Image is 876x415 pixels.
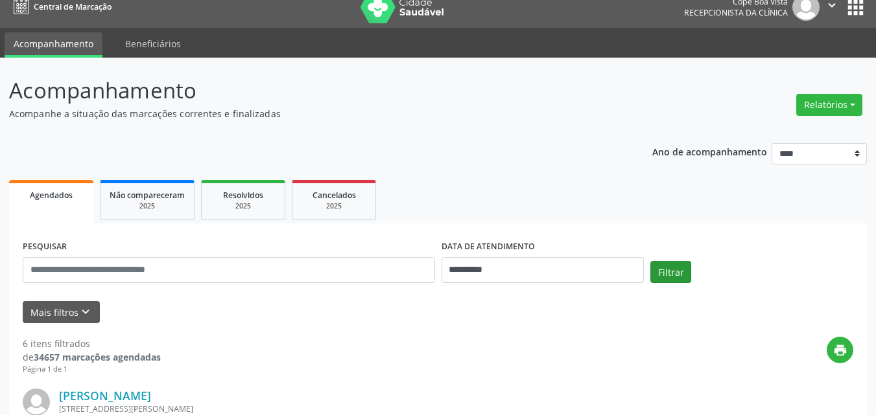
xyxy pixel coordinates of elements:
a: Beneficiários [116,32,190,55]
a: Acompanhamento [5,32,102,58]
button: Relatórios [796,94,862,116]
a: [PERSON_NAME] [59,388,151,403]
span: Agendados [30,190,73,201]
span: Resolvidos [223,190,263,201]
div: [STREET_ADDRESS][PERSON_NAME] [59,403,659,414]
span: Cancelados [313,190,356,201]
i: keyboard_arrow_down [78,305,93,319]
div: Página 1 de 1 [23,364,161,375]
span: Não compareceram [110,190,185,201]
div: 2025 [211,201,276,211]
strong: 34657 marcações agendadas [34,351,161,363]
button: Filtrar [650,261,691,283]
div: 2025 [302,201,366,211]
span: Central de Marcação [34,1,112,12]
p: Acompanhe a situação das marcações correntes e finalizadas [9,107,610,120]
div: 6 itens filtrados [23,337,161,350]
p: Ano de acompanhamento [652,143,767,159]
label: PESQUISAR [23,237,67,257]
label: DATA DE ATENDIMENTO [442,237,535,257]
button: Mais filtroskeyboard_arrow_down [23,301,100,324]
i: print [833,343,847,357]
p: Acompanhamento [9,74,610,107]
span: Recepcionista da clínica [684,7,788,18]
div: de [23,350,161,364]
div: 2025 [110,201,185,211]
button: print [827,337,853,363]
